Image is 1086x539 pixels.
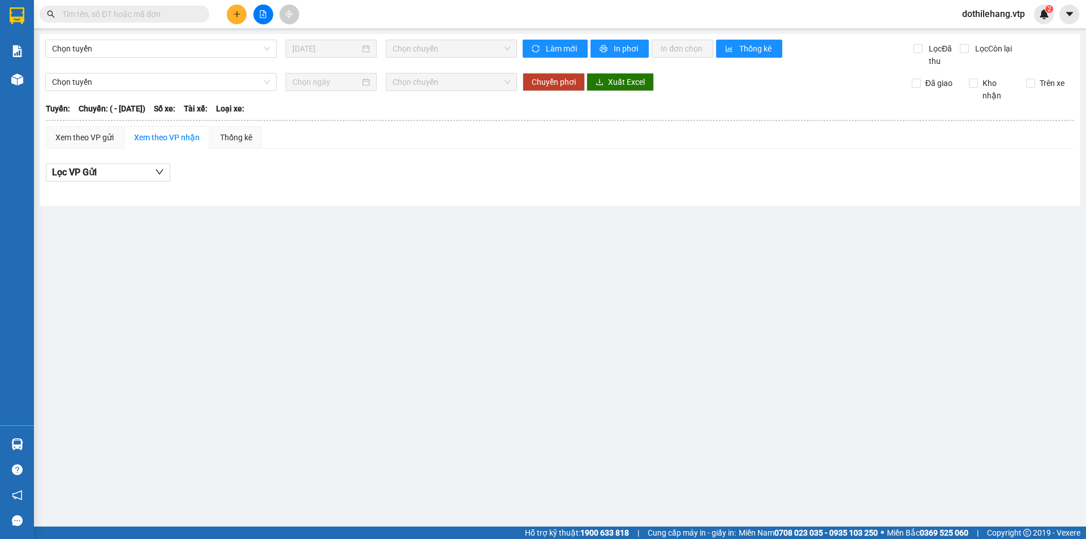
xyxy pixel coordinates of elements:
[971,42,1014,55] span: Lọc Còn lại
[233,10,241,18] span: plus
[12,515,23,526] span: message
[79,102,145,115] span: Chuyến: ( - [DATE])
[648,527,736,539] span: Cung cấp máy in - giấy in:
[1045,5,1053,13] sup: 2
[10,7,24,24] img: logo-vxr
[1065,9,1075,19] span: caret-down
[546,42,579,55] span: Làm mới
[220,131,252,144] div: Thống kê
[184,102,208,115] span: Tài xế:
[216,102,244,115] span: Loại xe:
[292,76,360,88] input: Chọn ngày
[393,74,510,90] span: Chọn chuyến
[614,42,640,55] span: In phơi
[285,10,293,18] span: aim
[774,528,878,537] strong: 0708 023 035 - 0935 103 250
[924,42,959,67] span: Lọc Đã thu
[393,40,510,57] span: Chọn chuyến
[652,40,713,58] button: In đơn chọn
[953,7,1034,21] span: dothilehang.vtp
[587,73,654,91] button: downloadXuất Excel
[580,528,629,537] strong: 1900 633 818
[134,131,200,144] div: Xem theo VP nhận
[12,464,23,475] span: question-circle
[525,527,629,539] span: Hỗ trợ kỹ thuật:
[600,45,609,54] span: printer
[155,167,164,176] span: down
[259,10,267,18] span: file-add
[46,104,70,113] b: Tuyến:
[1059,5,1079,24] button: caret-down
[523,73,585,91] button: Chuyển phơi
[1023,529,1031,537] span: copyright
[154,102,175,115] span: Số xe:
[739,42,773,55] span: Thống kê
[12,490,23,501] span: notification
[977,527,979,539] span: |
[11,438,23,450] img: warehouse-icon
[532,45,541,54] span: sync
[52,40,270,57] span: Chọn tuyến
[591,40,649,58] button: printerIn phơi
[881,531,884,535] span: ⚪️
[253,5,273,24] button: file-add
[739,527,878,539] span: Miền Nam
[52,165,97,179] span: Lọc VP Gửi
[887,527,968,539] span: Miền Bắc
[11,74,23,85] img: warehouse-icon
[1035,77,1069,89] span: Trên xe
[716,40,782,58] button: bar-chartThống kê
[725,45,735,54] span: bar-chart
[11,45,23,57] img: solution-icon
[227,5,247,24] button: plus
[1047,5,1051,13] span: 2
[279,5,299,24] button: aim
[52,74,270,90] span: Chọn tuyến
[46,163,170,182] button: Lọc VP Gửi
[47,10,55,18] span: search
[292,42,360,55] input: 13/08/2025
[55,131,114,144] div: Xem theo VP gửi
[637,527,639,539] span: |
[523,40,588,58] button: syncLàm mới
[978,77,1018,102] span: Kho nhận
[921,77,957,89] span: Đã giao
[920,528,968,537] strong: 0369 525 060
[62,8,196,20] input: Tìm tên, số ĐT hoặc mã đơn
[1039,9,1049,19] img: icon-new-feature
